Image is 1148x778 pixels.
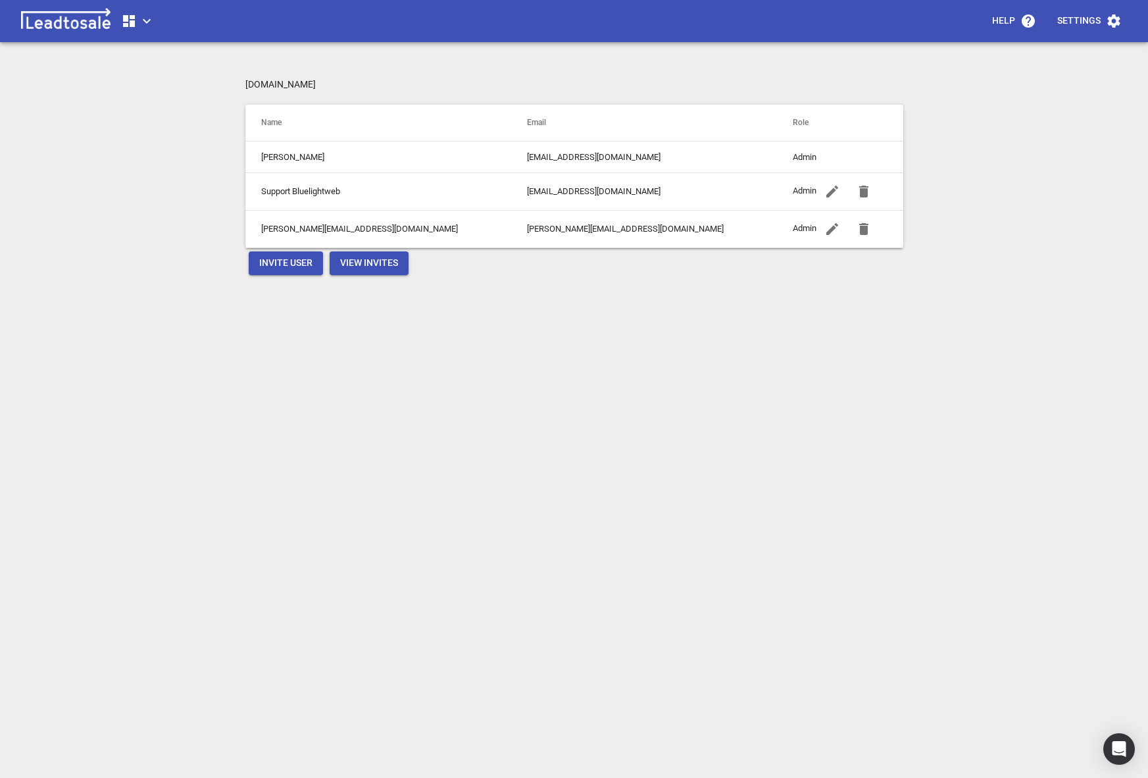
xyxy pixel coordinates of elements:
[511,173,777,211] td: [EMAIL_ADDRESS][DOMAIN_NAME]
[340,257,398,270] span: View Invites
[992,14,1015,28] p: Help
[511,211,777,248] td: [PERSON_NAME][EMAIL_ADDRESS][DOMAIN_NAME]
[1057,14,1101,28] p: Settings
[16,8,116,34] img: logo
[249,251,323,275] button: Invite User
[245,173,511,211] td: Support Bluelightweb
[777,173,903,211] td: Admin
[330,251,409,275] button: View Invites
[259,257,312,270] span: Invite User
[777,142,903,173] td: Admin
[245,105,511,142] th: Name
[245,78,903,91] p: [DOMAIN_NAME]
[511,142,777,173] td: [EMAIL_ADDRESS][DOMAIN_NAME]
[1103,733,1135,765] div: Open Intercom Messenger
[511,105,777,142] th: Email
[245,211,511,248] td: [PERSON_NAME][EMAIL_ADDRESS][DOMAIN_NAME]
[777,105,903,142] th: Role
[245,142,511,173] td: [PERSON_NAME]
[777,211,903,248] td: Admin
